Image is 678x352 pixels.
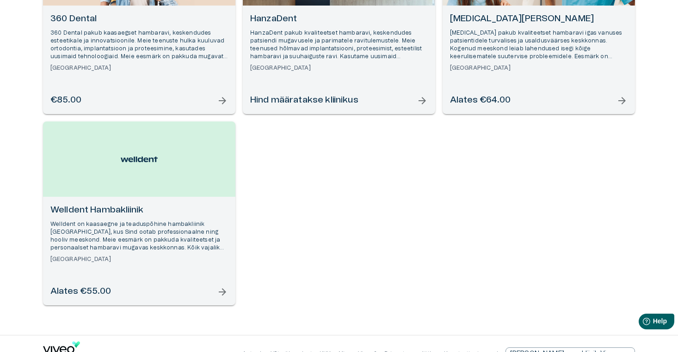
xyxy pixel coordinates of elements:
[43,121,235,305] a: Open selected supplier available booking dates
[50,64,228,72] h6: [GEOGRAPHIC_DATA]
[121,152,158,167] img: Welldent Hambakliinik logo
[250,64,428,72] h6: [GEOGRAPHIC_DATA]
[50,29,228,61] p: 360 Dental pakub kaasaegset hambaravi, keskendudes esteetikale ja innovatsioonile. Meie teenuste ...
[50,204,228,217] h6: Welldent Hambakliinik
[250,29,428,61] p: HanzaDent pakub kvaliteetset hambaravi, keskendudes patsiendi mugavusele ja parimatele ravitulemu...
[450,94,511,107] h6: Alates €64.00
[616,95,628,106] span: arrow_forward
[50,94,81,107] h6: €85.00
[450,13,628,25] h6: [MEDICAL_DATA][PERSON_NAME]
[450,64,628,72] h6: [GEOGRAPHIC_DATA]
[217,286,228,297] span: arrow_forward
[606,310,678,336] iframe: Help widget launcher
[217,95,228,106] span: arrow_forward
[50,220,228,252] p: Welldent on kaasaegne ja teaduspõhine hambakliinik [GEOGRAPHIC_DATA], kus Sind ootab professionaa...
[50,255,228,263] h6: [GEOGRAPHIC_DATA]
[417,95,428,106] span: arrow_forward
[450,29,628,61] p: [MEDICAL_DATA] pakub kvaliteetset hambaravi igas vanuses patsientidele turvalises ja usaldusväärs...
[50,285,111,298] h6: Alates €55.00
[250,94,358,107] h6: Hind määratakse kliinikus
[50,13,228,25] h6: 360 Dental
[250,13,428,25] h6: HanzaDent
